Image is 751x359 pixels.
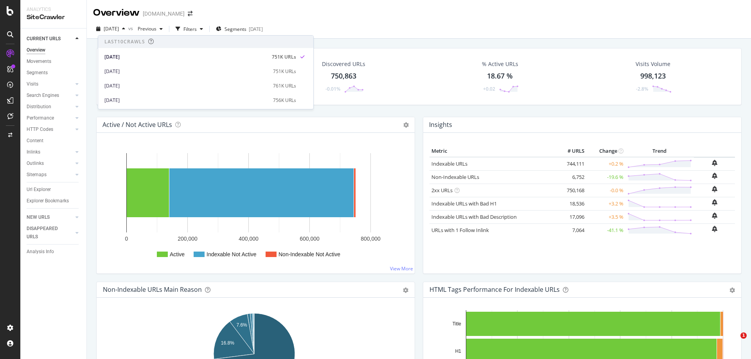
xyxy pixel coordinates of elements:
[27,137,81,145] a: Content
[178,236,198,242] text: 200,000
[555,184,586,197] td: 750,168
[27,57,81,66] a: Movements
[27,103,73,111] a: Distribution
[104,25,119,32] span: 2025 Sep. 26th
[555,197,586,210] td: 18,536
[625,145,694,157] th: Trend
[586,145,625,157] th: Change
[27,125,73,134] a: HTTP Codes
[431,160,467,167] a: Indexable URLs
[555,157,586,171] td: 744,111
[429,120,452,130] h4: Insights
[143,10,185,18] div: [DOMAIN_NAME]
[27,6,80,13] div: Analytics
[431,200,497,207] a: Indexable URLs with Bad H1
[103,286,202,293] div: Non-Indexable URLs Main Reason
[27,125,53,134] div: HTTP Codes
[636,60,670,68] div: Visits Volume
[221,340,234,346] text: 16.8%
[27,186,81,194] a: Url Explorer
[273,68,296,75] div: 751K URLs
[27,186,51,194] div: Url Explorer
[104,82,268,89] div: [DATE]
[170,251,185,257] text: Active
[712,199,717,205] div: bell-plus
[27,197,69,205] div: Explorer Bookmarks
[278,251,340,257] text: Non-Indexable Not Active
[712,186,717,192] div: bell-plus
[487,71,513,81] div: 18.67 %
[555,210,586,223] td: 17,096
[102,120,172,130] h4: Active / Not Active URLs
[403,288,408,293] div: gear
[431,173,479,180] a: Non-Indexable URLs
[27,91,59,100] div: Search Engines
[93,23,128,35] button: [DATE]
[27,35,73,43] a: CURRENT URLS
[135,23,166,35] button: Previous
[104,68,268,75] div: [DATE]
[740,332,747,339] span: 1
[213,23,266,35] button: Segments[DATE]
[104,54,267,61] div: [DATE]
[586,184,625,197] td: -0.0 %
[207,251,257,257] text: Indexable Not Active
[482,60,518,68] div: % Active URLs
[27,213,73,221] a: NEW URLS
[104,38,145,45] div: Last 10 Crawls
[586,210,625,223] td: +3.5 %
[27,69,48,77] div: Segments
[712,226,717,232] div: bell-plus
[135,25,156,32] span: Previous
[429,145,555,157] th: Metric
[27,171,47,179] div: Sitemaps
[453,321,462,327] text: Title
[27,114,73,122] a: Performance
[103,145,408,267] svg: A chart.
[555,223,586,237] td: 7,064
[300,236,320,242] text: 600,000
[272,54,296,61] div: 751K URLs
[640,71,666,81] div: 998,123
[325,86,340,92] div: -0.01%
[27,80,73,88] a: Visits
[273,82,296,89] div: 761K URLs
[27,213,50,221] div: NEW URLS
[27,13,80,22] div: SiteCrawler
[27,248,81,256] a: Analysis Info
[27,91,73,100] a: Search Engines
[27,69,81,77] a: Segments
[322,60,365,68] div: Discovered URLs
[431,213,517,220] a: Indexable URLs with Bad Description
[431,187,453,194] a: 2xx URLs
[712,213,717,219] div: bell-plus
[27,197,81,205] a: Explorer Bookmarks
[27,225,66,241] div: DISAPPEARED URLS
[188,11,192,16] div: arrow-right-arrow-left
[724,332,743,351] iframe: Intercom live chat
[555,170,586,184] td: 6,752
[27,225,73,241] a: DISAPPEARED URLS
[455,348,462,354] text: H1
[27,159,73,168] a: Outlinks
[239,236,259,242] text: 400,000
[555,145,586,157] th: # URLS
[712,173,717,179] div: bell-plus
[125,236,128,242] text: 0
[27,148,40,156] div: Inlinks
[712,160,717,166] div: bell-plus
[431,227,489,234] a: URLs with 1 Follow Inlink
[586,223,625,237] td: -41.1 %
[27,46,45,54] div: Overview
[128,25,135,32] span: vs
[390,265,413,272] a: View More
[586,157,625,171] td: +0.2 %
[636,86,648,92] div: -2.8%
[27,35,61,43] div: CURRENT URLS
[27,103,51,111] div: Distribution
[27,148,73,156] a: Inlinks
[27,46,81,54] a: Overview
[27,248,54,256] div: Analysis Info
[183,26,197,32] div: Filters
